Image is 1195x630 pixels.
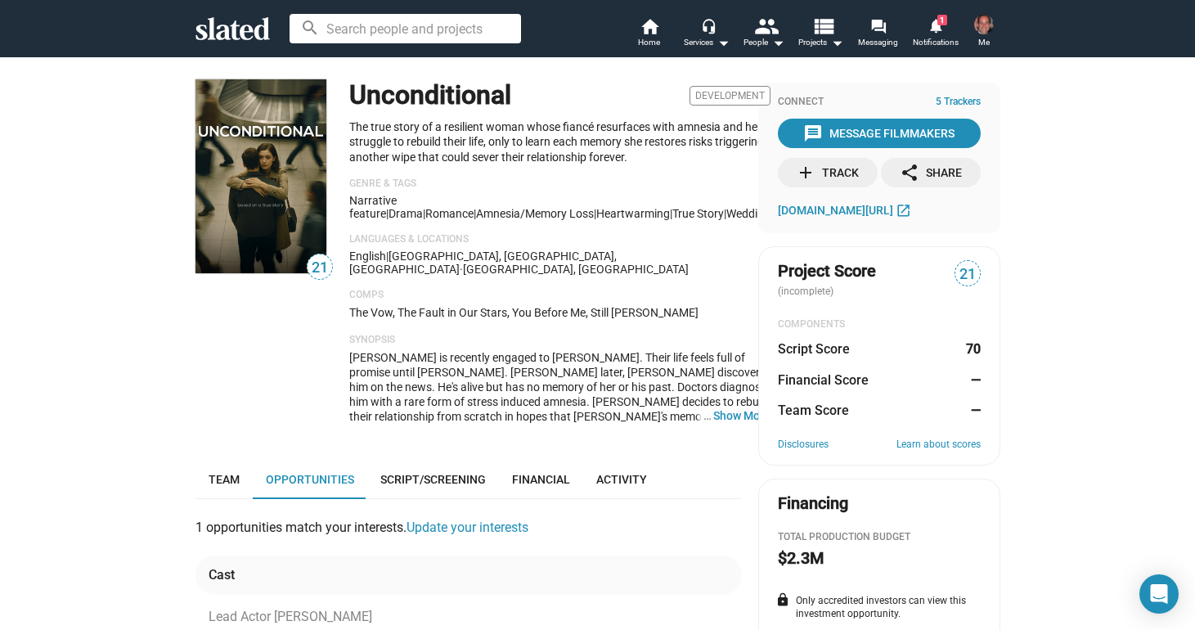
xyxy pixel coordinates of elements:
div: Only accredited investors can view this investment opportunity. [778,595,981,621]
span: Lead Actor [PERSON_NAME] [209,608,372,625]
span: [DOMAIN_NAME][URL] [778,204,893,217]
a: Messaging [850,16,907,52]
div: Total Production budget [778,531,981,544]
a: Financial [499,460,583,499]
h2: $2.3M [778,547,824,569]
span: true story [672,207,724,220]
p: Genre & Tags [349,178,770,191]
span: 1 [937,15,947,25]
span: wedding [726,207,770,220]
button: Track [778,158,878,187]
span: · [460,263,463,276]
h1: Unconditional [349,78,511,113]
div: Track [796,158,859,187]
div: People [744,33,784,52]
mat-icon: notifications [928,17,943,33]
p: The true story of a resilient woman whose fiancé resurfaces with amnesia and her struggle to rebu... [349,119,770,165]
p: Comps [349,289,770,302]
a: [DOMAIN_NAME][URL] [778,200,915,220]
span: | [386,207,389,220]
span: 21 [308,257,332,279]
mat-icon: open_in_new [896,202,911,218]
span: Notifications [913,33,959,52]
a: Team [195,460,253,499]
mat-icon: message [803,124,823,143]
dd: — [965,371,981,389]
span: Financial [512,473,570,486]
button: William OstroffMe [964,11,1004,54]
div: COMPONENTS [778,318,981,331]
mat-icon: add [796,163,815,182]
input: Search people and projects [290,14,521,43]
span: | [474,207,476,220]
mat-icon: view_list [811,14,834,38]
a: Disclosures [778,439,829,452]
span: amnesia/memory loss [476,207,594,220]
span: Projects [798,33,843,52]
span: Messaging [858,33,898,52]
p: The Vow, The Fault in Our Stars, You Before Me, Still [PERSON_NAME] [349,305,770,321]
button: Share [881,158,981,187]
mat-icon: headset_mic [701,18,716,33]
span: | [670,207,672,220]
span: [GEOGRAPHIC_DATA], [GEOGRAPHIC_DATA], [GEOGRAPHIC_DATA] [349,250,617,276]
span: [GEOGRAPHIC_DATA], [GEOGRAPHIC_DATA] [463,263,689,276]
span: Team [209,473,240,486]
dt: Script Score [778,340,850,358]
sl-message-button: Message Filmmakers [778,119,981,148]
div: Cast [209,566,235,583]
a: Home [621,16,678,52]
span: 21 [955,263,980,286]
span: | [594,207,596,220]
mat-icon: home [640,16,659,36]
span: | [724,207,726,220]
dt: Team Score [778,402,849,419]
button: Services [678,16,735,52]
span: Project Score [778,260,876,282]
dt: Financial Score [778,371,869,389]
span: Script/Screening [380,473,486,486]
span: Me [978,33,990,52]
a: Update your interests [407,520,528,535]
span: Development [690,86,770,106]
span: 5 Trackers [936,96,981,109]
button: …Show More [713,408,770,423]
a: 1Notifications [907,16,964,52]
mat-icon: arrow_drop_down [713,33,733,52]
mat-icon: share [900,163,919,182]
button: People [735,16,793,52]
span: … [696,408,713,423]
mat-icon: arrow_drop_down [827,33,847,52]
div: Financing [778,493,848,515]
span: English [349,250,386,263]
div: Message Filmmakers [803,119,955,148]
dd: 70 [965,340,981,358]
div: Connect [778,96,981,109]
dd: — [965,402,981,419]
div: 1 opportunities match your interests. [195,519,742,556]
a: Activity [583,460,660,499]
img: William Ostroff [974,15,994,34]
button: Projects [793,16,850,52]
a: Learn about scores [896,439,981,452]
mat-icon: people [753,14,777,38]
img: Unconditional [195,79,326,273]
a: Script/Screening [367,460,499,499]
div: Services [684,33,730,52]
span: (incomplete) [778,286,837,297]
span: Opportunities [266,473,354,486]
p: Synopsis [349,334,770,347]
mat-icon: lock [775,592,790,607]
span: | [423,207,425,220]
span: Romance [425,207,474,220]
span: [PERSON_NAME] is recently engaged to [PERSON_NAME]. Their life feels full of promise until [PERSO... [349,351,770,556]
a: Opportunities [253,460,367,499]
span: Drama [389,207,423,220]
span: Activity [596,473,647,486]
span: Home [638,33,660,52]
div: Share [900,158,962,187]
span: Narrative feature [349,194,397,220]
mat-icon: forum [870,18,886,34]
div: Open Intercom Messenger [1139,574,1179,614]
span: heartwarming [596,207,670,220]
